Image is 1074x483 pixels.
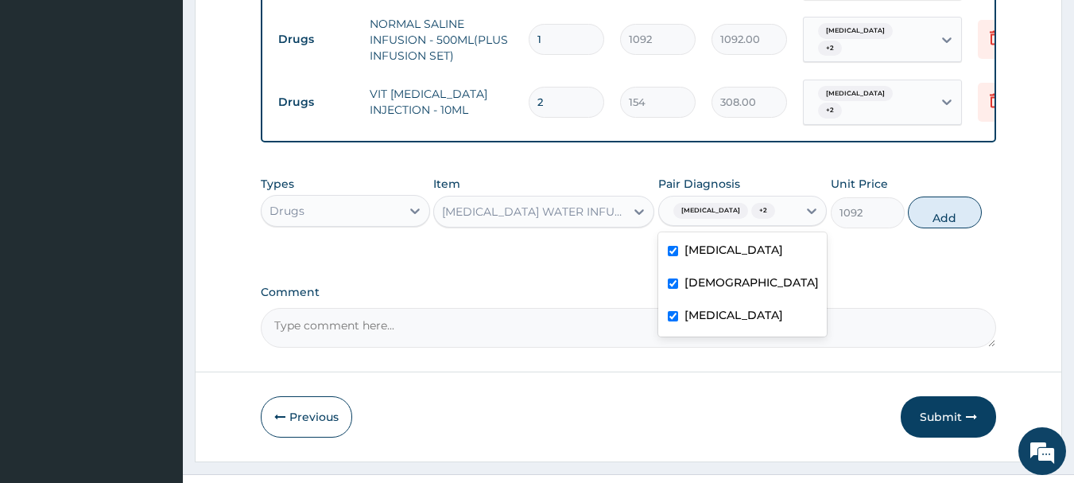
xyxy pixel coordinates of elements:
[92,142,219,302] span: We're online!
[270,88,362,117] td: Drugs
[684,307,783,323] label: [MEDICAL_DATA]
[433,176,460,192] label: Item
[658,176,740,192] label: Pair Diagnosis
[362,8,521,72] td: NORMAL SALINE INFUSION - 500ML(PLUS INFUSION SET)
[673,203,748,219] span: [MEDICAL_DATA]
[684,275,819,290] label: [DEMOGRAPHIC_DATA]
[83,89,267,110] div: Chat with us now
[818,41,842,56] span: + 2
[261,396,352,438] button: Previous
[818,86,893,102] span: [MEDICAL_DATA]
[362,78,521,126] td: VIT [MEDICAL_DATA] INJECTION - 10ML
[751,203,775,219] span: + 2
[818,23,893,39] span: [MEDICAL_DATA]
[261,177,294,191] label: Types
[818,103,842,119] span: + 2
[29,80,64,119] img: d_794563401_company_1708531726252_794563401
[908,197,982,228] button: Add
[901,396,996,438] button: Submit
[8,317,303,373] textarea: Type your message and hit 'Enter'
[442,204,626,220] div: [MEDICAL_DATA] WATER INFUSION: 10% - 500ML(PLUS INFUSION SET)
[261,286,997,299] label: Comment
[261,8,299,46] div: Minimize live chat window
[269,203,304,219] div: Drugs
[270,25,362,54] td: Drugs
[684,242,783,258] label: [MEDICAL_DATA]
[831,176,888,192] label: Unit Price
